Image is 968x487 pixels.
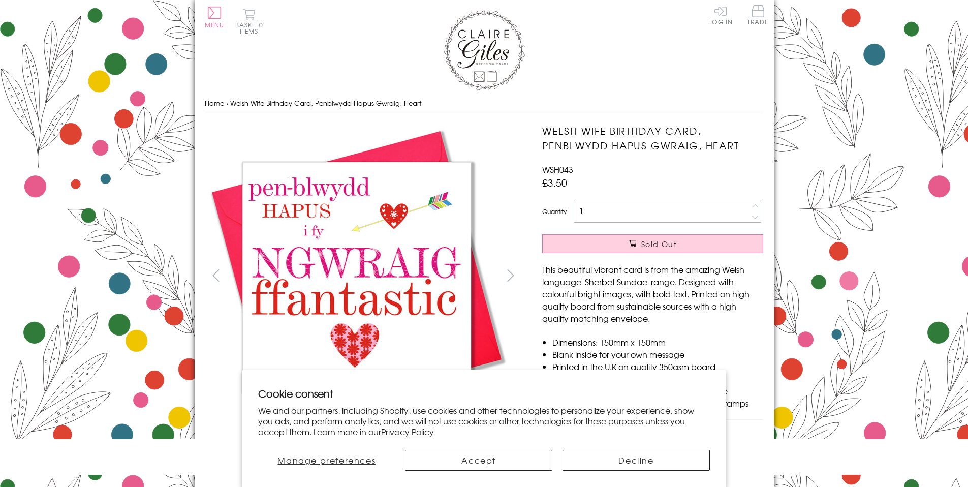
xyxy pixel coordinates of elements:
img: Claire Giles Greetings Cards [444,10,525,90]
a: Log In [708,5,733,25]
span: Welsh Wife Birthday Card, Penblwydd Hapus Gwraig, Heart [230,98,421,108]
h2: Cookie consent [258,386,710,401]
button: Basket0 items [235,8,263,34]
span: Trade [747,5,769,25]
button: prev [205,264,228,287]
p: This beautiful vibrant card is from the amazing Welsh language 'Sherbet Sundae' range. Designed w... [542,263,763,324]
h1: Welsh Wife Birthday Card, Penblwydd Hapus Gwraig, Heart [542,124,763,153]
a: Privacy Policy [381,425,434,438]
a: Trade [747,5,769,27]
button: Manage preferences [258,450,395,471]
span: Manage preferences [277,454,376,466]
button: Menu [205,7,225,28]
span: £3.50 [542,175,567,190]
button: Decline [563,450,710,471]
a: Home [205,98,224,108]
li: Blank inside for your own message [552,348,763,360]
button: next [499,264,522,287]
span: Sold Out [641,239,677,249]
li: Printed in the U.K on quality 350gsm board [552,360,763,373]
span: Menu [205,20,225,29]
label: Quantity [542,207,567,216]
button: Sold Out [542,234,763,253]
span: 0 items [240,20,263,36]
img: Welsh Wife Birthday Card, Penblwydd Hapus Gwraig, Heart [205,124,510,429]
p: We and our partners, including Shopify, use cookies and other technologies to personalize your ex... [258,405,710,437]
span: › [226,98,228,108]
li: Dimensions: 150mm x 150mm [552,336,763,348]
span: WSH043 [542,163,573,175]
nav: breadcrumbs [205,93,764,114]
button: Accept [405,450,552,471]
